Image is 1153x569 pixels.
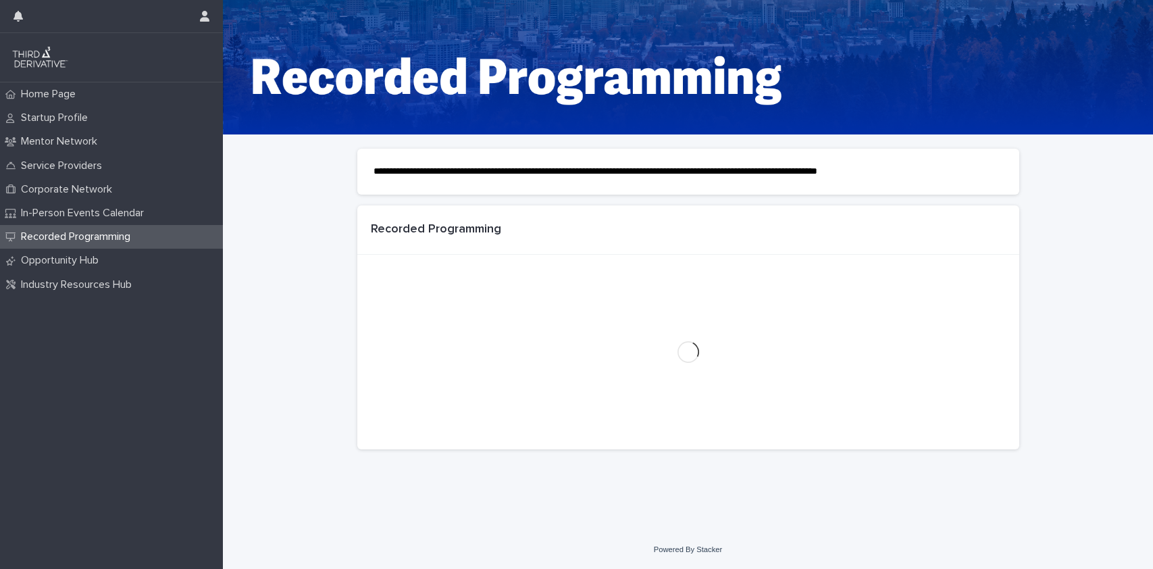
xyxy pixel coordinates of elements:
[11,44,70,71] img: q0dI35fxT46jIlCv2fcp
[16,135,108,148] p: Mentor Network
[654,545,722,553] a: Powered By Stacker
[16,207,155,220] p: In-Person Events Calendar
[16,230,141,243] p: Recorded Programming
[16,278,143,291] p: Industry Resources Hub
[16,88,86,101] p: Home Page
[16,112,99,124] p: Startup Profile
[371,222,501,237] h1: Recorded Programming
[16,183,123,196] p: Corporate Network
[16,254,109,267] p: Opportunity Hub
[16,159,113,172] p: Service Providers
